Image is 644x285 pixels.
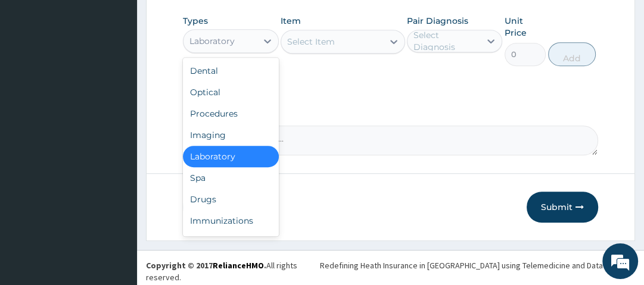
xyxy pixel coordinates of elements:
[69,74,164,194] span: We're online!
[62,67,200,82] div: Chat with us now
[183,210,278,231] div: Immunizations
[146,260,266,271] strong: Copyright © 2017 .
[189,35,235,47] div: Laboratory
[183,124,278,146] div: Imaging
[413,29,479,53] div: Select Diagnosis
[183,60,278,82] div: Dental
[183,167,278,189] div: Spa
[213,260,264,271] a: RelianceHMO
[183,109,598,119] label: Comment
[407,15,468,27] label: Pair Diagnosis
[183,189,278,210] div: Drugs
[548,42,596,66] button: Add
[183,231,278,253] div: Others
[6,173,227,214] textarea: Type your message and hit 'Enter'
[281,15,301,27] label: Item
[287,36,335,48] div: Select Item
[527,192,598,223] button: Submit
[183,82,278,103] div: Optical
[183,146,278,167] div: Laboratory
[320,259,635,271] div: Redefining Heath Insurance in [GEOGRAPHIC_DATA] using Telemedicine and Data Science!
[22,59,48,89] img: d_794563401_company_1708531726252_794563401
[195,6,224,35] div: Minimize live chat window
[183,103,278,124] div: Procedures
[505,15,546,39] label: Unit Price
[183,16,208,26] label: Types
